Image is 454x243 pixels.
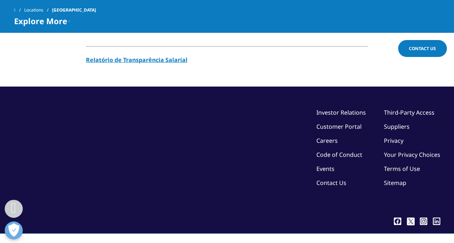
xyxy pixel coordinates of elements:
[316,137,338,145] a: Careers
[24,4,52,17] a: Locations
[384,151,440,159] a: Your Privacy Choices
[398,40,447,57] a: Contact Us
[86,56,187,64] a: Relatório de Transparência Salarial
[384,123,410,131] a: Suppliers
[316,109,366,116] a: Investor Relations
[384,109,434,116] a: Third-Party Access
[5,221,23,239] button: Abrir preferências
[316,165,334,173] a: Events
[14,17,67,25] span: Explore More
[384,137,403,145] a: Privacy
[316,123,362,131] a: Customer Portal
[409,45,436,52] span: Contact Us
[52,4,96,17] span: [GEOGRAPHIC_DATA]
[384,179,406,187] a: Sitemap
[316,179,346,187] a: Contact Us
[316,151,362,159] a: Code of Conduct
[384,165,420,173] a: Terms of Use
